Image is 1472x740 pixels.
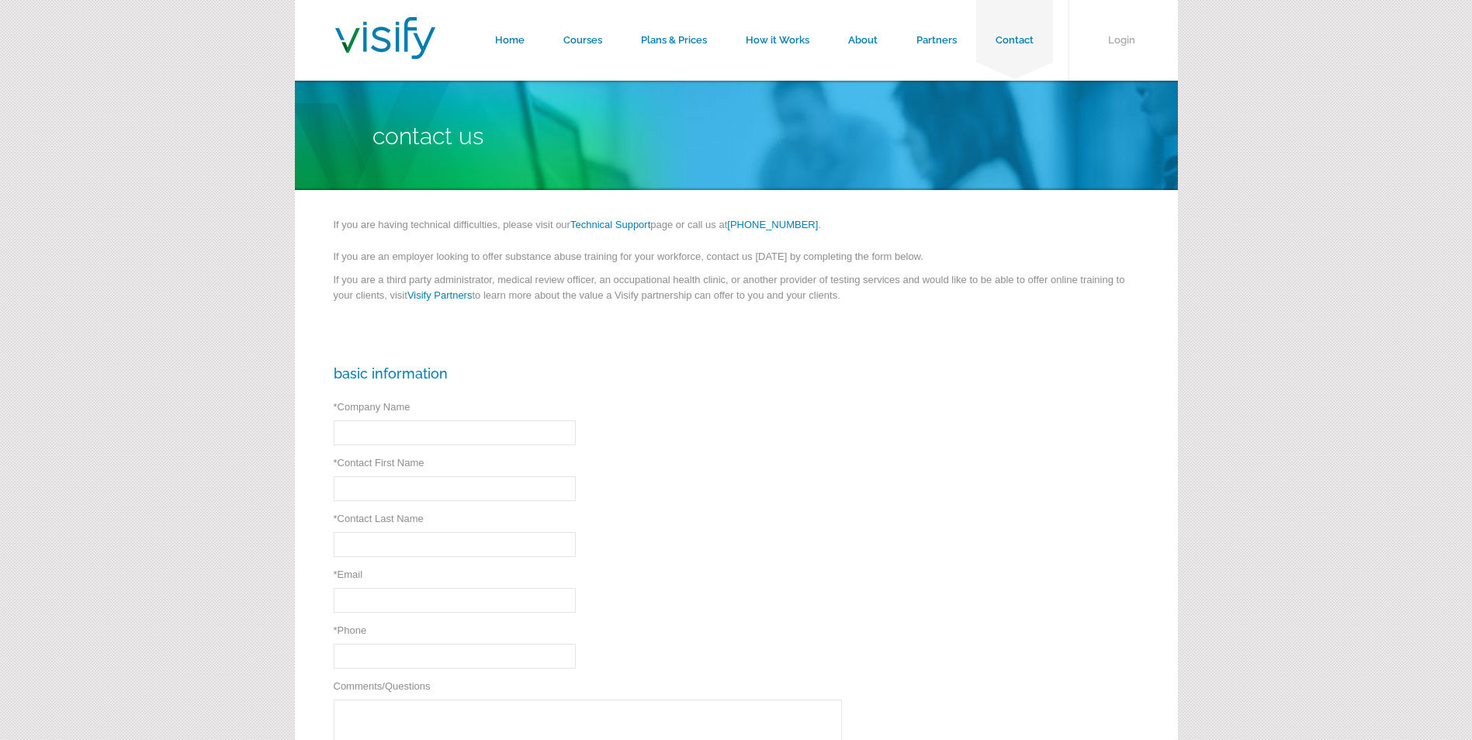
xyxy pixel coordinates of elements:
label: Comments/Questions [334,680,431,692]
img: Visify Training [335,17,435,59]
p: If you are an employer looking to offer substance abuse training for your workforce, contact us [... [334,249,1139,272]
h3: Basic Information [334,365,1139,382]
label: Phone [334,624,367,636]
span: Contact Us [372,123,483,150]
label: Contact Last Name [334,513,424,524]
label: Email [334,569,363,580]
a: Technical Support [570,219,650,230]
label: Company Name [334,401,410,413]
a: [PHONE_NUMBER] [727,219,818,230]
label: Contact First Name [334,457,424,469]
a: Visify Partners [407,289,473,301]
p: If you are having technical difficulties, please visit our page or call us at . [334,217,1139,240]
a: Visify Training [335,41,435,64]
p: If you are a third party administrator, medical review officer, an occupational health clinic, or... [334,272,1139,311]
